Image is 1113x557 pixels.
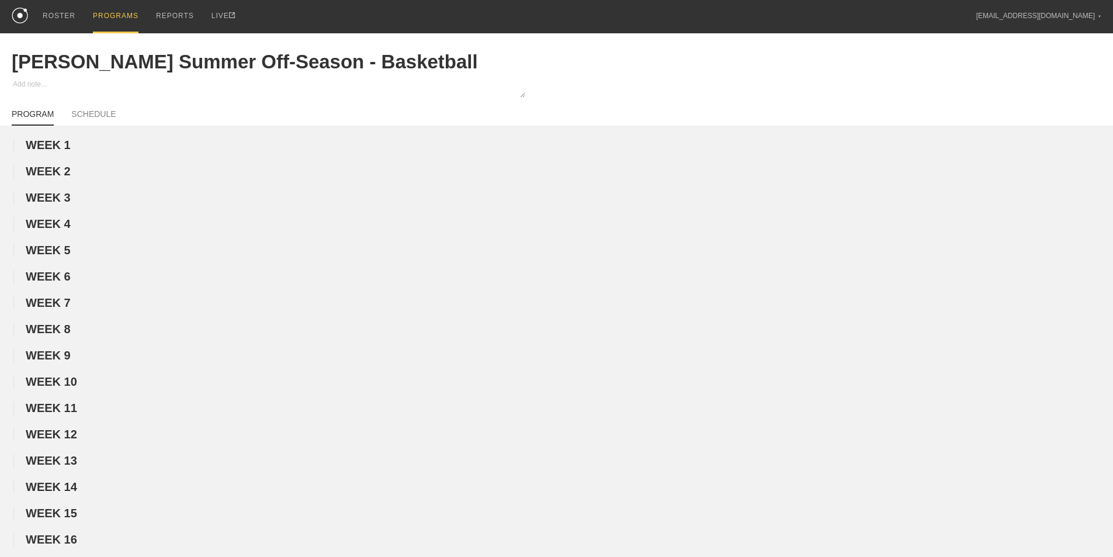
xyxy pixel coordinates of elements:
[26,454,77,467] span: WEEK 13
[26,296,71,309] span: WEEK 7
[26,270,71,283] span: WEEK 6
[26,217,71,230] span: WEEK 4
[26,349,71,362] span: WEEK 9
[12,109,54,126] a: PROGRAM
[26,507,77,520] span: WEEK 15
[12,8,28,23] img: logo
[26,139,71,151] span: WEEK 1
[26,533,77,546] span: WEEK 16
[26,165,71,178] span: WEEK 2
[26,244,71,257] span: WEEK 5
[26,428,77,441] span: WEEK 12
[903,421,1113,557] iframe: Chat Widget
[26,375,77,388] span: WEEK 10
[26,480,77,493] span: WEEK 14
[1098,13,1101,20] div: ▼
[26,191,71,204] span: WEEK 3
[71,109,116,124] a: SCHEDULE
[26,323,71,335] span: WEEK 8
[26,402,77,414] span: WEEK 11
